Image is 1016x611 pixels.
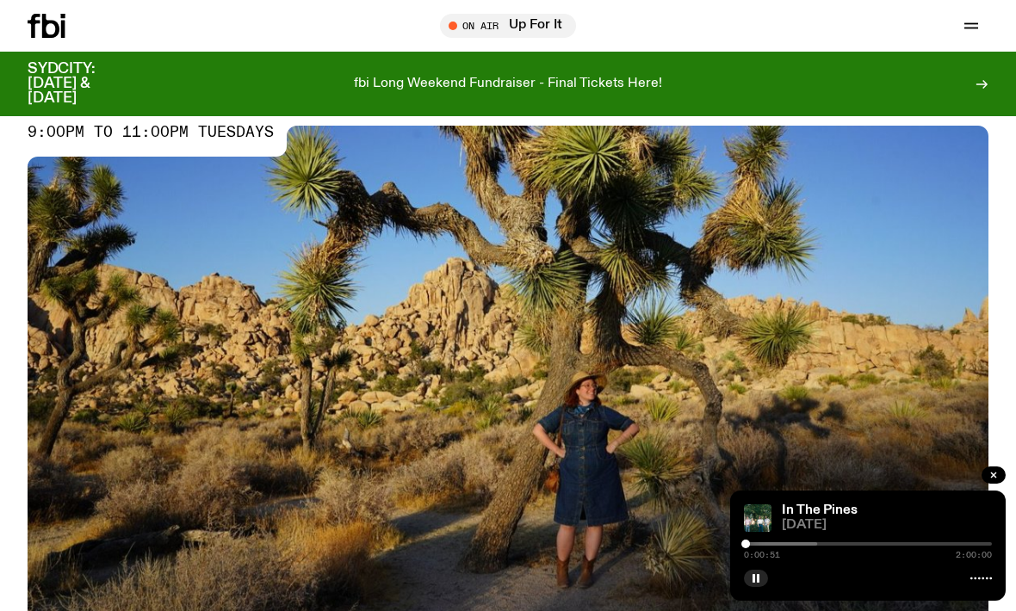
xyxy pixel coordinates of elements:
span: 0:00:51 [744,551,780,559]
span: [DATE] [782,519,992,532]
span: 2:00:00 [956,551,992,559]
span: 9:00pm to 11:00pm tuesdays [28,126,274,139]
a: In The Pines [782,503,858,517]
p: fbi Long Weekend Fundraiser - Final Tickets Here! [354,77,662,92]
h3: SYDCITY: [DATE] & [DATE] [28,62,138,106]
button: On AirUp For It [440,14,576,38]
